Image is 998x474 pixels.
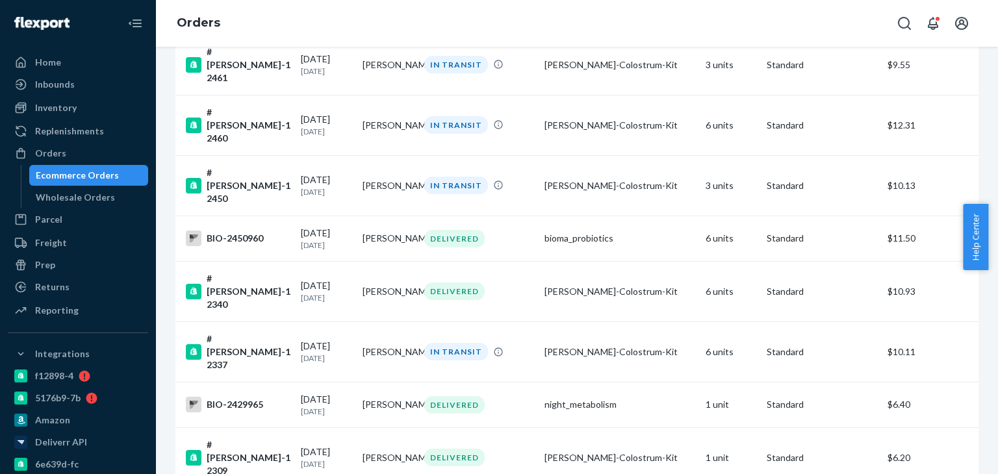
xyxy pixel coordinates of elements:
a: Deliverr API [8,432,148,453]
div: Parcel [35,213,62,226]
p: [DATE] [301,66,352,77]
p: Standard [767,345,876,358]
div: [DATE] [301,173,352,197]
div: DELIVERED [424,396,485,414]
td: 6 units [700,261,762,321]
td: [PERSON_NAME] [357,261,419,321]
div: night_metabolism [544,398,695,411]
ol: breadcrumbs [166,5,231,42]
div: [PERSON_NAME]-Colostrum-Kit [544,345,695,358]
div: 6e639d-fc [35,458,79,471]
div: Replenishments [35,125,104,138]
div: f12898-4 [35,369,73,382]
p: [DATE] [301,240,352,251]
div: Integrations [35,347,90,360]
td: 6 units [700,216,762,261]
div: [PERSON_NAME]-Colostrum-Kit [544,179,695,192]
button: Open account menu [949,10,975,36]
div: [PERSON_NAME]-Colostrum-Kit [544,285,695,298]
div: [DATE] [301,445,352,469]
a: Freight [8,232,148,253]
p: Standard [767,119,876,132]
div: [PERSON_NAME]-Colostrum-Kit [544,451,695,464]
td: [PERSON_NAME] [357,34,419,95]
td: [PERSON_NAME] [357,216,419,261]
div: [PERSON_NAME]-Colostrum-Kit [544,58,695,71]
div: [DATE] [301,53,352,77]
div: [DATE] [301,393,352,417]
td: 1 unit [700,382,762,427]
div: [DATE] [301,279,352,303]
td: [PERSON_NAME] [357,155,419,216]
div: bioma_probiotics [544,232,695,245]
a: Inventory [8,97,148,118]
p: Standard [767,285,876,298]
div: #[PERSON_NAME]-12460 [186,106,290,145]
div: IN TRANSIT [424,116,488,134]
a: Inbounds [8,74,148,95]
td: 3 units [700,155,762,216]
a: Orders [8,143,148,164]
button: Integrations [8,343,148,364]
td: 3 units [700,34,762,95]
div: BIO-2429965 [186,397,290,412]
div: Freight [35,236,67,249]
div: Orders [35,147,66,160]
a: 5176b9-7b [8,388,148,408]
div: DELIVERED [424,449,485,466]
button: Open notifications [920,10,946,36]
div: Ecommerce Orders [36,169,119,182]
a: Replenishments [8,121,148,142]
td: [PERSON_NAME] [357,321,419,382]
td: 6 units [700,321,762,382]
td: 6 units [700,95,762,155]
td: $10.11 [882,321,979,382]
div: Inventory [35,101,77,114]
p: [DATE] [301,126,352,137]
p: [DATE] [301,292,352,303]
div: DELIVERED [424,230,485,247]
a: Reporting [8,300,148,321]
span: Help Center [963,204,988,270]
td: $6.40 [882,382,979,427]
p: [DATE] [301,406,352,417]
div: [DATE] [301,340,352,364]
div: Amazon [35,414,70,427]
div: Returns [35,281,70,293]
div: DELIVERED [424,282,485,300]
td: $11.50 [882,216,979,261]
p: Standard [767,232,876,245]
div: Inbounds [35,78,75,91]
p: Standard [767,179,876,192]
td: $10.93 [882,261,979,321]
p: Standard [767,398,876,411]
a: Wholesale Orders [29,187,149,208]
td: $10.13 [882,155,979,216]
div: Deliverr API [35,436,87,449]
img: Flexport logo [14,17,70,30]
td: [PERSON_NAME] [357,382,419,427]
div: #[PERSON_NAME]-12340 [186,272,290,311]
td: $9.55 [882,34,979,95]
a: f12898-4 [8,366,148,386]
div: [DATE] [301,227,352,251]
button: Close Navigation [122,10,148,36]
td: $12.31 [882,95,979,155]
div: [PERSON_NAME]-Colostrum-Kit [544,119,695,132]
a: Parcel [8,209,148,230]
div: #[PERSON_NAME]-12337 [186,332,290,371]
p: Standard [767,58,876,71]
a: Ecommerce Orders [29,165,149,186]
a: Returns [8,277,148,297]
a: Prep [8,255,148,275]
div: IN TRANSIT [424,343,488,360]
div: 5176b9-7b [35,392,81,405]
div: #[PERSON_NAME]-12461 [186,45,290,84]
p: [DATE] [301,458,352,469]
p: [DATE] [301,353,352,364]
div: #[PERSON_NAME]-12450 [186,166,290,205]
p: Standard [767,451,876,464]
div: [DATE] [301,113,352,137]
a: Home [8,52,148,73]
div: Home [35,56,61,69]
